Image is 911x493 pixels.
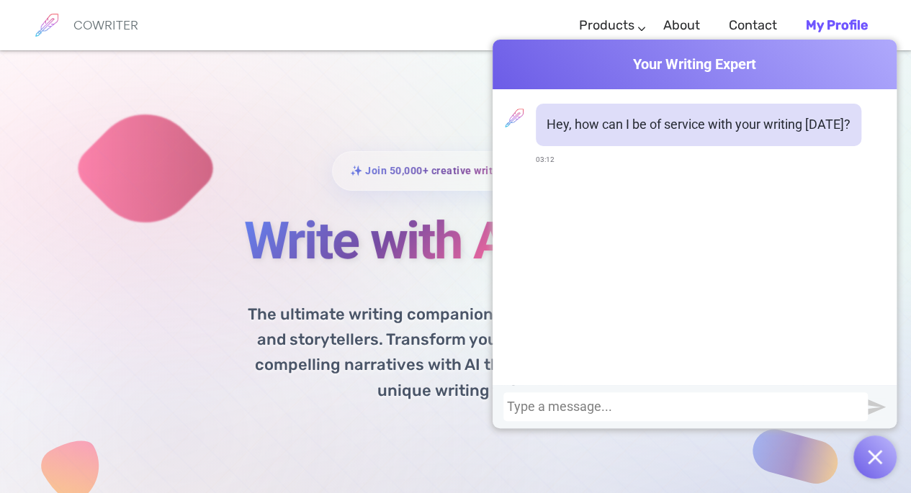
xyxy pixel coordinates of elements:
[868,450,882,464] img: Open chat
[547,114,851,135] p: Hey, how can I be of service with your writing [DATE]?
[536,150,555,171] span: 03:12
[350,160,561,181] span: ✨ Join 50,000+ creative writers worldwide
[493,54,897,75] span: Your Writing Expert
[868,398,886,416] img: Send
[473,210,668,271] span: AI Magic
[500,104,529,132] img: profile
[107,212,805,269] h1: Write with
[222,291,690,403] p: The ultimate writing companion for authors, bloggers, and storytellers. Transform your creative v...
